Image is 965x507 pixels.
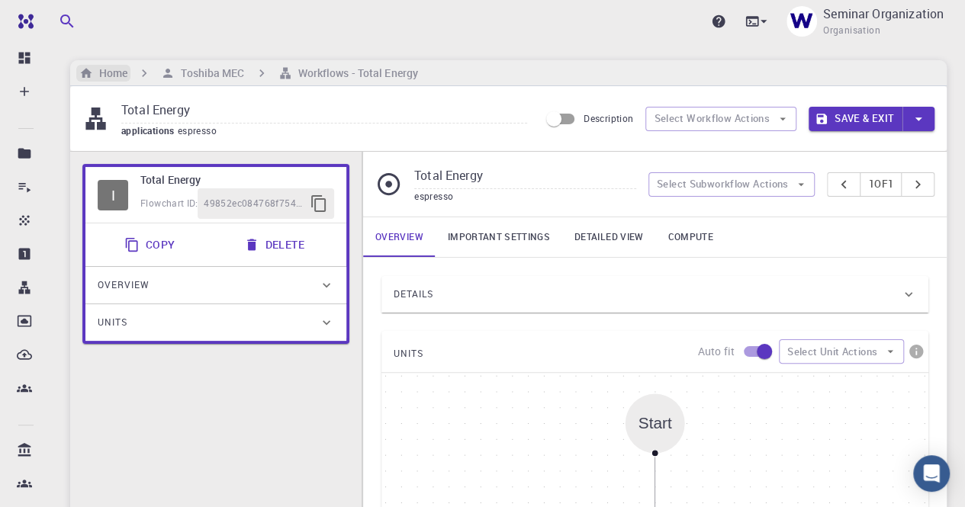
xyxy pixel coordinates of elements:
[115,229,188,260] button: Copy
[394,282,433,306] span: Details
[85,304,346,341] div: Units
[204,196,304,211] span: 49852ec084768f7548e45cb9
[823,23,880,38] span: Organisation
[414,190,453,202] span: espresso
[235,229,317,260] button: Delete
[98,310,127,335] span: Units
[394,342,423,366] span: UNITS
[626,393,685,453] div: Start
[655,217,725,257] a: Compute
[121,124,178,136] span: applications
[913,455,950,492] div: Open Intercom Messenger
[809,107,902,131] button: Save & Exit
[140,172,334,188] h6: Total Energy
[85,267,346,303] div: Overview
[786,6,817,37] img: Seminar Organization
[648,172,815,197] button: Select Subworkflow Actions
[562,217,655,257] a: Detailed view
[140,197,198,209] span: Flowchart ID:
[823,5,944,23] p: Seminar Organization
[363,217,436,257] a: Overview
[93,65,127,82] h6: Home
[98,180,128,210] div: I
[436,217,562,257] a: Important settings
[860,172,902,197] button: 1of1
[827,172,934,197] div: pager
[698,344,735,359] p: Auto fit
[98,180,128,210] span: Idle
[12,14,34,29] img: logo
[904,339,928,364] button: info
[381,276,928,313] div: Details
[292,65,418,82] h6: Workflows - Total Energy
[31,11,85,24] span: Support
[178,124,223,136] span: espresso
[76,65,421,82] nav: breadcrumb
[98,273,150,297] span: Overview
[779,339,904,364] button: Select Unit Actions
[584,112,633,124] span: Description
[639,415,672,432] div: Start
[175,65,244,82] h6: Toshiba MEC
[645,107,796,131] button: Select Workflow Actions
